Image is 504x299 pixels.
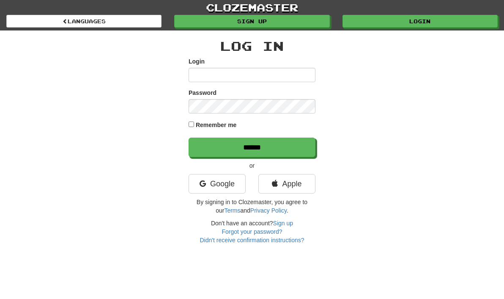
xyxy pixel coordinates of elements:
p: or [189,161,315,170]
a: Terms [224,207,240,214]
div: Don't have an account? [189,219,315,244]
a: Google [189,174,246,194]
a: Privacy Policy [250,207,287,214]
a: Forgot your password? [222,228,282,235]
p: By signing in to Clozemaster, you agree to our and . [189,198,315,215]
label: Remember me [196,121,237,129]
a: Sign up [174,15,329,28]
a: Didn't receive confirmation instructions? [200,237,304,244]
label: Login [189,57,205,66]
a: Languages [6,15,162,28]
a: Sign up [273,220,293,227]
a: Apple [258,174,315,194]
a: Login [342,15,498,28]
label: Password [189,89,216,97]
h2: Log In [189,39,315,53]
